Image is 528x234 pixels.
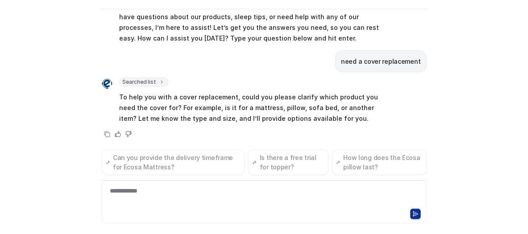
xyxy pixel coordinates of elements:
p: need a cover replacement [341,56,420,67]
span: Searched list [120,78,169,86]
button: How long does the Ecosa pillow last? [332,150,427,175]
p: To help you with a cover replacement, could you please clarify which product you need the cover f... [120,92,381,124]
p: Hi there! I’m Dream Bot, your personal guide to everything Ecosa. Whether you have questions abou... [120,1,381,44]
img: Widget [102,78,112,89]
button: Can you provide the delivery timeframe for Ecosa Mattress? [102,150,245,175]
button: Is there a free trial for topper? [248,150,328,175]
